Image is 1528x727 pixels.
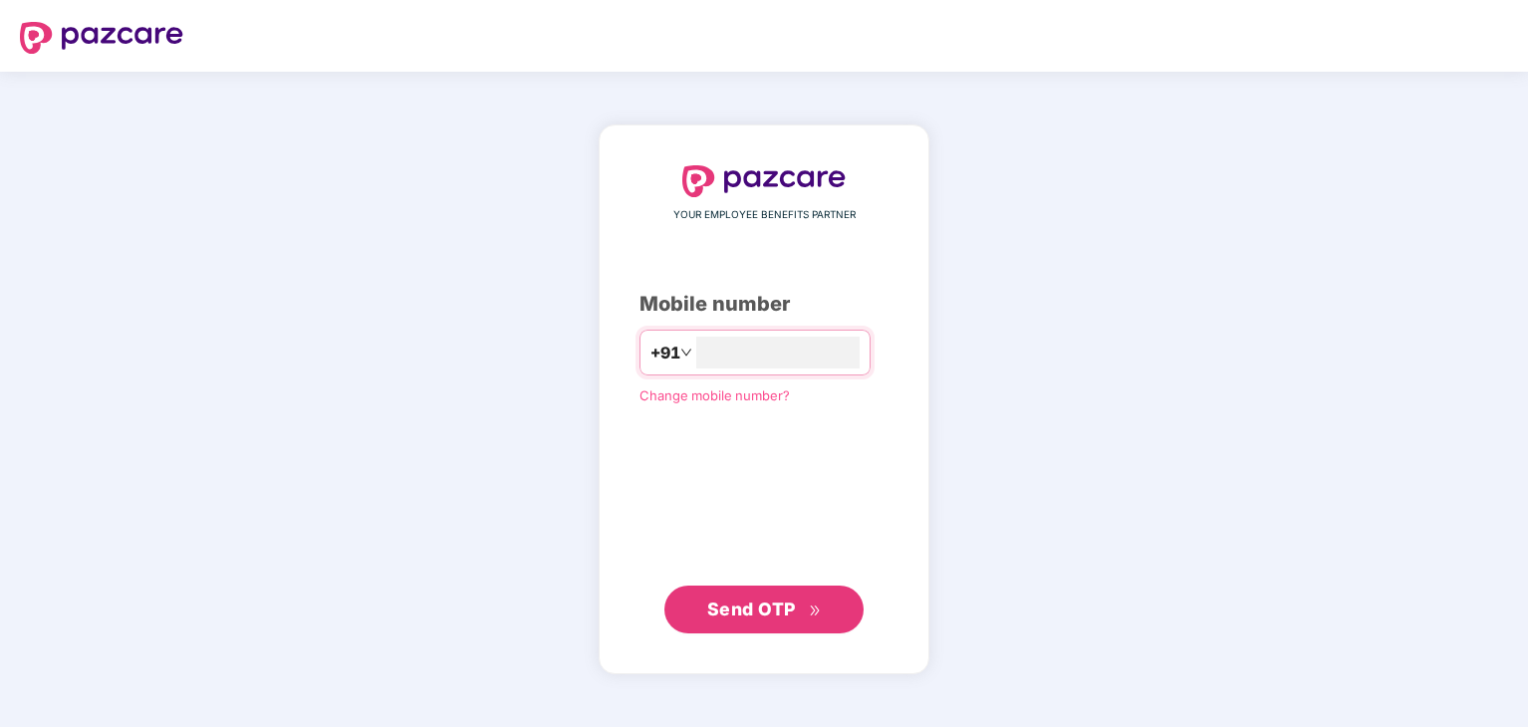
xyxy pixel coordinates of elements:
[650,341,680,365] span: +91
[639,289,889,320] div: Mobile number
[673,207,856,223] span: YOUR EMPLOYEE BENEFITS PARTNER
[809,605,822,617] span: double-right
[680,347,692,359] span: down
[682,165,846,197] img: logo
[20,22,183,54] img: logo
[707,599,796,619] span: Send OTP
[639,387,790,403] a: Change mobile number?
[664,586,864,633] button: Send OTPdouble-right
